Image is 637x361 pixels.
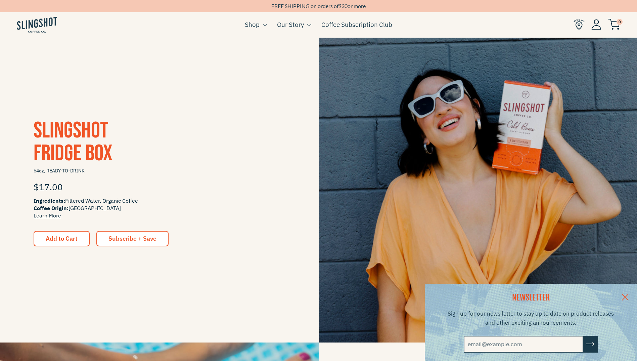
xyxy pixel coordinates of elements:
[34,177,285,197] div: $17.00
[464,336,583,353] input: email@example.com
[617,19,623,25] span: 0
[447,309,615,327] p: Sign up for our news letter to stay up to date on product releases and other exciting announcements.
[245,19,260,30] a: Shop
[321,19,392,30] a: Coffee Subscription Club
[34,212,61,219] a: Learn More
[46,235,78,242] span: Add to Cart
[34,117,112,167] span: Slingshot Fridge Box
[342,3,348,9] span: 30
[34,165,285,177] span: 64oz, READY-TO-DRINK
[608,21,620,29] a: 0
[447,292,615,304] h2: NEWSLETTER
[108,235,156,242] span: Subscribe + Save
[96,231,169,246] a: Subscribe + Save
[608,19,620,30] img: cart
[338,3,342,9] span: $
[574,19,585,30] img: Find Us
[34,231,90,246] button: Add to Cart
[277,19,304,30] a: Our Story
[591,19,601,30] img: Account
[34,197,65,204] span: Ingredients:
[34,205,69,211] span: Coffee Origin:
[34,117,112,167] a: SlingshotFridge Box
[34,197,285,219] span: Filtered Water, Organic Coffee [GEOGRAPHIC_DATA]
